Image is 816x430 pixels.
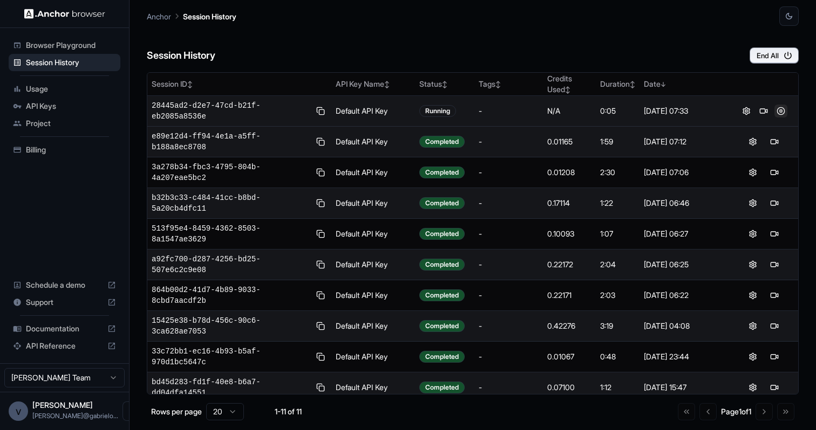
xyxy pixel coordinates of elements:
span: Usage [26,84,116,94]
div: API Key Name [336,79,411,89]
button: Open menu [123,401,142,421]
p: Rows per page [151,406,202,417]
button: End All [750,47,799,64]
div: - [479,382,539,393]
div: 0.07100 [547,382,592,393]
span: Schedule a demo [26,280,103,290]
span: 513f95e4-8459-4362-8503-8a1547ae3629 [152,223,310,245]
span: ↕ [630,80,635,88]
div: Completed [419,228,465,240]
div: Billing [9,141,120,158]
div: Completed [419,351,465,363]
div: - [479,198,539,209]
div: Completed [419,136,465,148]
div: - [479,351,539,362]
div: Usage [9,80,120,98]
div: [DATE] 23:44 [644,351,724,362]
div: 2:04 [600,259,635,270]
div: Date [644,79,724,89]
div: [DATE] 07:06 [644,167,724,178]
td: Default API Key [331,157,416,188]
div: 0.17114 [547,198,592,209]
div: 0:48 [600,351,635,362]
div: - [479,259,539,270]
td: Default API Key [331,342,416,372]
div: 1:07 [600,228,635,239]
div: [DATE] 04:08 [644,321,724,331]
div: Documentation [9,320,120,337]
span: Support [26,297,103,308]
div: 0.01165 [547,136,592,147]
td: Default API Key [331,188,416,219]
div: Page 1 of 1 [721,406,751,417]
div: [DATE] 07:33 [644,106,724,116]
div: Support [9,294,120,311]
span: e89e12d4-ff94-4e1a-a5ff-b188a8ec8708 [152,131,310,152]
div: 0.01067 [547,351,592,362]
div: v [9,401,28,421]
div: 0.10093 [547,228,592,239]
div: [DATE] 15:47 [644,382,724,393]
div: [DATE] 07:12 [644,136,724,147]
span: a92fc700-d287-4256-bd25-507e6c2c9e08 [152,254,310,275]
div: Running [419,105,456,117]
div: N/A [547,106,592,116]
span: ↕ [565,86,570,94]
div: [DATE] 06:22 [644,290,724,301]
div: Duration [600,79,635,89]
div: Completed [419,289,465,301]
div: Browser Playground [9,37,120,54]
div: Completed [419,167,465,178]
span: 28445ad2-d2e7-47cd-b21f-eb2085a8536e [152,100,310,122]
div: 0:05 [600,106,635,116]
h6: Session History [147,48,215,64]
img: Anchor Logo [24,9,105,19]
nav: breadcrumb [147,10,236,22]
div: Completed [419,259,465,271]
div: [DATE] 06:46 [644,198,724,209]
div: Completed [419,382,465,393]
div: [DATE] 06:27 [644,228,724,239]
td: Default API Key [331,311,416,342]
span: ↓ [661,80,666,88]
div: Completed [419,320,465,332]
div: [DATE] 06:25 [644,259,724,270]
div: Session History [9,54,120,71]
span: API Reference [26,341,103,351]
div: Schedule a demo [9,276,120,294]
span: Session History [26,57,116,68]
span: Project [26,118,116,129]
div: 3:19 [600,321,635,331]
p: Session History [183,11,236,22]
span: Billing [26,144,116,155]
div: Status [419,79,470,89]
span: 864b00d2-41d7-4b89-9033-8cbd7aacdf2b [152,285,310,306]
td: Default API Key [331,280,416,311]
span: Browser Playground [26,40,116,51]
div: Project [9,115,120,132]
span: 3a278b34-fbc3-4795-804b-4a207eae5bc2 [152,162,310,183]
div: 0.01208 [547,167,592,178]
div: 1:59 [600,136,635,147]
div: 2:30 [600,167,635,178]
div: - [479,290,539,301]
div: 1:12 [600,382,635,393]
div: Credits Used [547,73,592,95]
td: Default API Key [331,249,416,280]
div: 1:22 [600,198,635,209]
span: ↕ [187,80,193,88]
div: Session ID [152,79,327,89]
span: API Keys [26,101,116,112]
span: 33c72bb1-ec16-4b93-b5af-970d1bc5647c [152,346,310,367]
div: 1-11 of 11 [261,406,315,417]
td: Default API Key [331,96,416,127]
div: API Keys [9,98,120,115]
span: Documentation [26,323,103,334]
div: - [479,167,539,178]
div: - [479,136,539,147]
div: 0.22171 [547,290,592,301]
span: ↕ [442,80,447,88]
div: API Reference [9,337,120,355]
div: 0.42276 [547,321,592,331]
td: Default API Key [331,219,416,249]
